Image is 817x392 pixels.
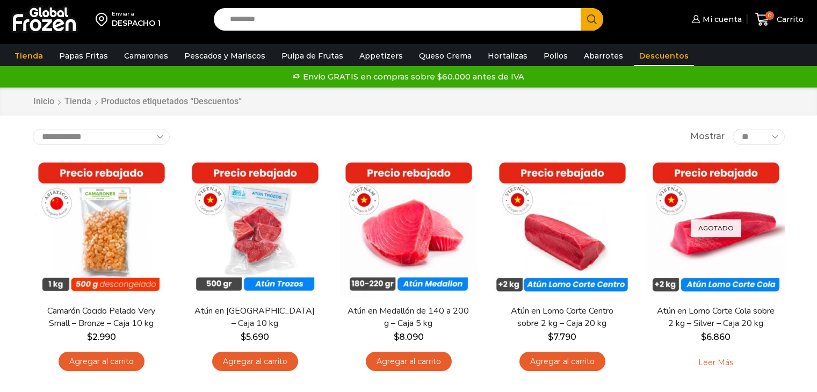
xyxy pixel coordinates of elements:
a: Pescados y Mariscos [179,46,271,66]
bdi: 5.690 [241,332,269,342]
a: Agregar al carrito: “Atún en Lomo Corte Centro sobre 2 kg - Caja 20 kg” [519,352,605,372]
img: address-field-icon.svg [96,10,112,28]
bdi: 6.860 [701,332,731,342]
a: Agregar al carrito: “Camarón Cocido Pelado Very Small - Bronze - Caja 10 kg” [59,352,144,372]
nav: Breadcrumb [33,96,242,108]
span: Mi cuenta [700,14,742,25]
a: Descuentos [634,46,694,66]
span: $ [87,332,92,342]
a: Pollos [538,46,573,66]
a: Inicio [33,96,55,108]
a: Hortalizas [482,46,533,66]
bdi: 2.990 [87,332,116,342]
a: Agregar al carrito: “Atún en Trozos - Caja 10 kg” [212,352,298,372]
a: Appetizers [354,46,408,66]
a: Agregar al carrito: “Atún en Medallón de 140 a 200 g - Caja 5 kg” [366,352,452,372]
a: Atún en Medallón de 140 a 200 g – Caja 5 kg [346,305,470,330]
a: Mi cuenta [689,9,742,30]
a: 0 Carrito [753,7,806,32]
a: Camarón Cocido Pelado Very Small – Bronze – Caja 10 kg [39,305,163,330]
button: Search button [581,8,603,31]
p: Agotado [691,219,741,237]
a: Atún en Lomo Corte Cola sobre 2 kg – Silver – Caja 20 kg [654,305,777,330]
span: $ [394,332,399,342]
span: Carrito [774,14,804,25]
span: $ [241,332,246,342]
a: Abarrotes [579,46,628,66]
a: Atún en Lomo Corte Centro sobre 2 kg – Caja 20 kg [500,305,624,330]
div: Enviar a [112,10,161,18]
span: $ [701,332,706,342]
a: Queso Crema [414,46,477,66]
span: Mostrar [690,130,725,143]
a: Leé más sobre “Atún en Lomo Corte Cola sobre 2 kg - Silver - Caja 20 kg” [682,352,750,374]
span: $ [548,332,553,342]
select: Pedido de la tienda [33,129,170,145]
h1: Productos etiquetados “Descuentos” [101,96,242,106]
a: Pulpa de Frutas [276,46,349,66]
a: Tienda [9,46,48,66]
a: Atún en [GEOGRAPHIC_DATA] – Caja 10 kg [193,305,316,330]
div: DESPACHO 1 [112,18,161,28]
a: Camarones [119,46,173,66]
a: Tienda [64,96,92,108]
a: Papas Fritas [54,46,113,66]
bdi: 7.790 [548,332,576,342]
bdi: 8.090 [394,332,424,342]
span: 0 [765,11,774,20]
